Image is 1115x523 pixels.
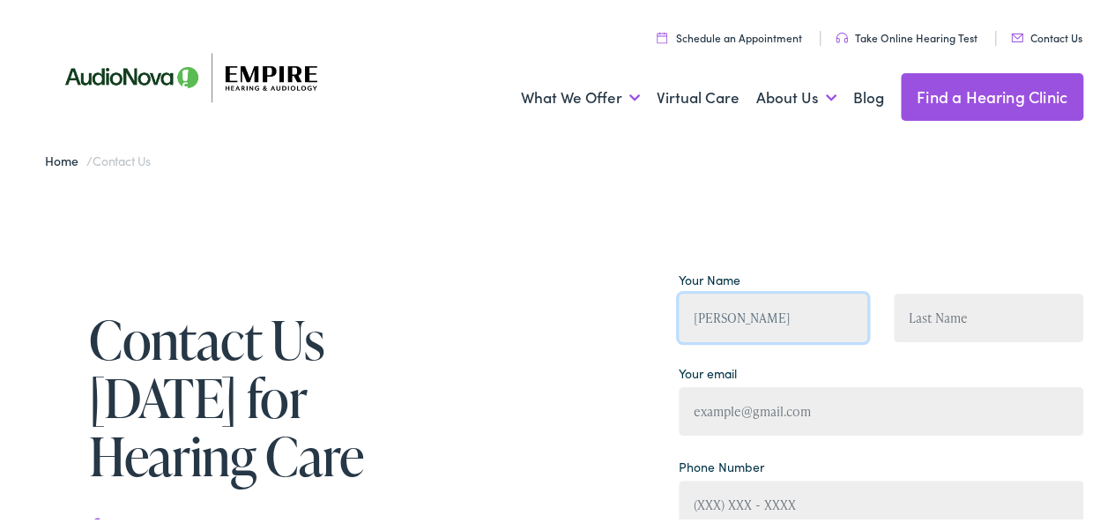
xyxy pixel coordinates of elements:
[901,71,1083,118] a: Find a Hearing Clinic
[1011,27,1082,42] a: Contact Us
[679,385,1083,433] input: example@gmail.com
[853,63,884,128] a: Blog
[89,308,450,482] h1: Contact Us [DATE] for Hearing Care
[657,27,802,42] a: Schedule an Appointment
[679,362,737,380] label: Your email
[93,149,151,167] span: Contact Us
[1011,31,1023,40] img: utility icon
[45,149,151,167] span: /
[657,29,667,41] img: utility icon
[756,63,836,128] a: About Us
[836,27,977,42] a: Take Online Hearing Test
[679,268,740,287] label: Your Name
[679,455,764,474] label: Phone Number
[657,63,740,128] a: Virtual Care
[45,149,86,167] a: Home
[679,291,868,340] input: First Name
[521,63,640,128] a: What We Offer
[836,30,848,41] img: utility icon
[894,291,1083,340] input: Last Name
